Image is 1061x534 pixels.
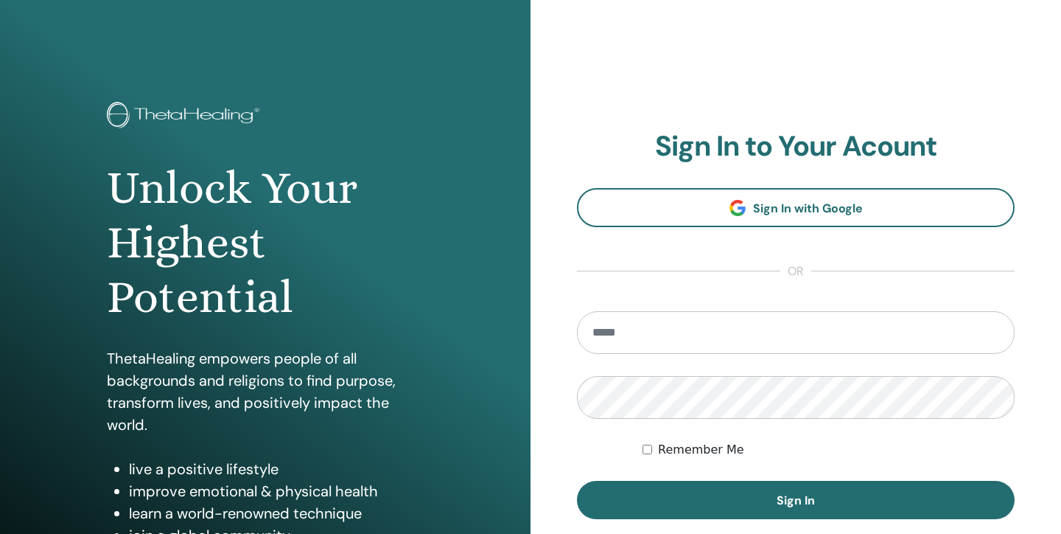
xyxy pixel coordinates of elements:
[129,502,424,524] li: learn a world-renowned technique
[658,441,744,459] label: Remember Me
[642,441,1015,459] div: Keep me authenticated indefinitely or until I manually logout
[577,130,1015,164] h2: Sign In to Your Acount
[577,188,1015,227] a: Sign In with Google
[129,458,424,480] li: live a positive lifestyle
[107,347,424,436] p: ThetaHealing empowers people of all backgrounds and religions to find purpose, transform lives, a...
[577,481,1015,519] button: Sign In
[129,480,424,502] li: improve emotional & physical health
[777,493,815,508] span: Sign In
[753,201,863,216] span: Sign In with Google
[780,263,811,280] span: or
[107,161,424,325] h1: Unlock Your Highest Potential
